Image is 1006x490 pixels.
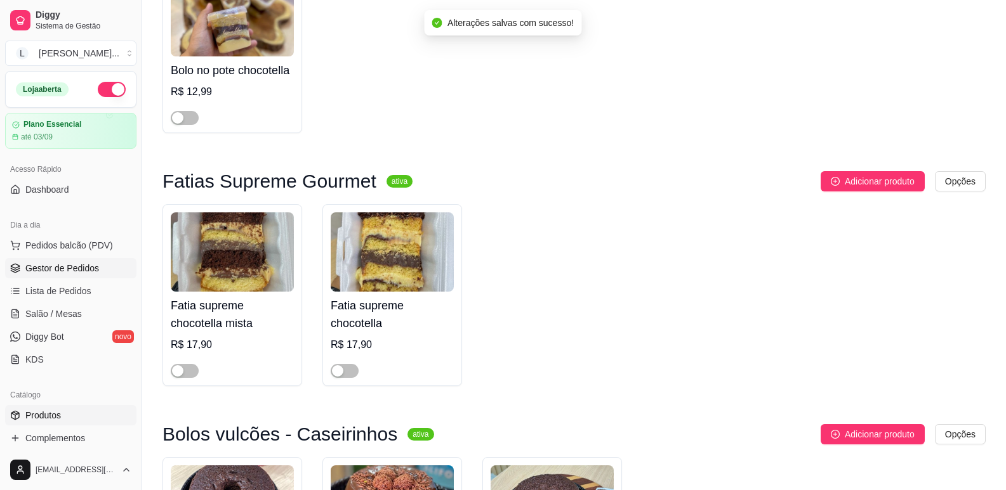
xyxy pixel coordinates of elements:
[945,174,976,188] span: Opções
[5,281,136,301] a: Lista de Pedidos
[25,330,64,343] span: Diggy Bot
[5,428,136,448] a: Complementos
[25,353,44,366] span: KDS
[171,84,294,100] div: R$ 12,99
[162,174,376,189] h3: Fatias Supreme Gourmet
[36,21,131,31] span: Sistema de Gestão
[98,82,126,97] button: Alterar Status
[5,304,136,324] a: Salão / Mesas
[25,409,61,422] span: Produtos
[945,427,976,441] span: Opções
[25,183,69,196] span: Dashboard
[5,5,136,35] a: DiggySistema de Gestão
[25,285,91,297] span: Lista de Pedidos
[5,159,136,179] div: Acesso Rápido
[5,258,136,278] a: Gestor de Pedidos
[5,235,136,255] button: Pedidos balcão (PDV)
[39,47,119,60] div: [PERSON_NAME] ...
[25,239,113,252] span: Pedidos balcão (PDV)
[387,175,413,188] sup: ativa
[171,297,294,332] h4: Fatia supreme chocotella mista
[331,297,454,332] h4: Fatia supreme chocotella
[331,337,454,352] div: R$ 17,90
[5,455,136,485] button: [EMAIL_ADDRESS][DOMAIN_NAME]
[16,82,69,96] div: Loja aberta
[25,432,85,444] span: Complementos
[5,215,136,235] div: Dia a dia
[171,212,294,292] img: product-image
[447,18,574,28] span: Alterações salvas com sucesso!
[21,132,53,142] article: até 03/09
[25,307,82,320] span: Salão / Mesas
[5,405,136,425] a: Produtos
[845,427,915,441] span: Adicionar produto
[821,424,925,444] button: Adicionar produto
[5,385,136,405] div: Catálogo
[5,113,136,149] a: Plano Essencialaté 03/09
[831,177,840,186] span: plus-circle
[5,41,136,66] button: Select a team
[162,427,397,442] h3: Bolos vulcões - Caseirinhos
[831,430,840,439] span: plus-circle
[36,10,131,21] span: Diggy
[171,337,294,352] div: R$ 17,90
[432,18,442,28] span: check-circle
[5,349,136,370] a: KDS
[407,428,434,441] sup: ativa
[16,47,29,60] span: L
[171,61,294,79] h4: Bolo no pote chocotella
[935,424,986,444] button: Opções
[845,174,915,188] span: Adicionar produto
[935,171,986,191] button: Opções
[821,171,925,191] button: Adicionar produto
[5,179,136,200] a: Dashboard
[5,326,136,347] a: Diggy Botnovo
[25,262,99,274] span: Gestor de Pedidos
[36,465,116,475] span: [EMAIL_ADDRESS][DOMAIN_NAME]
[23,120,81,129] article: Plano Essencial
[331,212,454,292] img: product-image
